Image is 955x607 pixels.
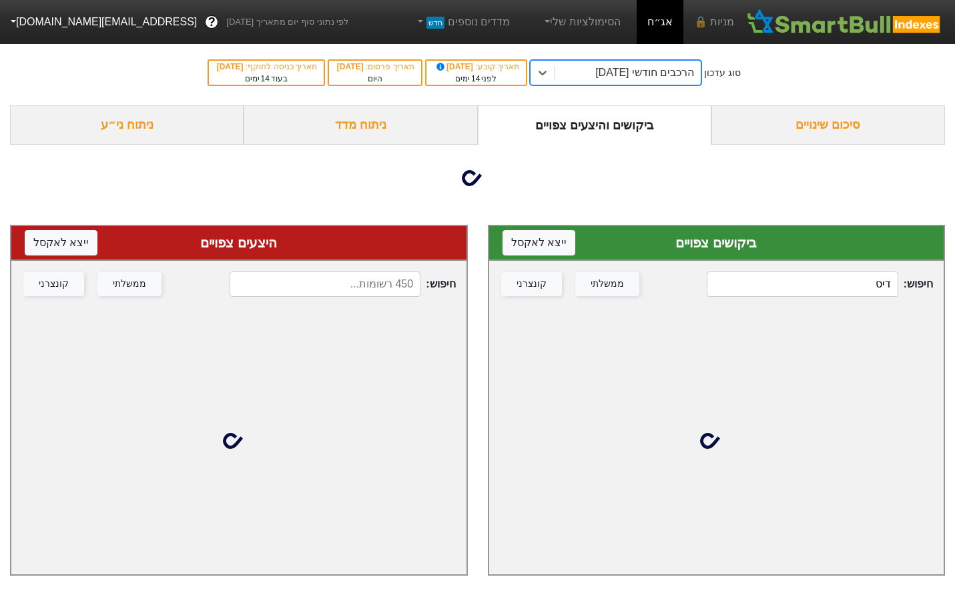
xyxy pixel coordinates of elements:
[433,61,519,73] div: תאריך קובע :
[208,13,216,31] span: ?
[426,17,444,29] span: חדש
[216,61,317,73] div: תאריך כניסה לתוקף :
[433,73,519,85] div: לפני ימים
[711,105,945,145] div: סיכום שינויים
[503,230,575,255] button: ייצא לאקסל
[434,62,476,71] span: [DATE]
[503,233,931,253] div: ביקושים צפויים
[25,230,97,255] button: ייצא לאקסל
[707,271,898,297] input: 141 רשומות...
[591,277,624,291] div: ממשלתי
[517,277,547,291] div: קונצרני
[223,425,255,457] img: loading...
[575,272,639,296] button: ממשלתי
[226,15,348,29] span: לפי נתוני סוף יום מתאריך [DATE]
[39,277,69,291] div: קונצרני
[471,74,480,83] span: 14
[700,425,732,457] img: loading...
[478,105,711,145] div: ביקושים והיצעים צפויים
[368,74,382,83] span: היום
[23,272,84,296] button: קונצרני
[537,9,626,35] a: הסימולציות שלי
[216,73,317,85] div: בעוד ימים
[462,162,494,194] img: loading...
[745,9,944,35] img: SmartBull
[113,277,146,291] div: ממשלתי
[230,271,420,297] input: 450 רשומות...
[244,105,477,145] div: ניתוח מדד
[261,74,270,83] span: 14
[409,9,515,35] a: מדדים נוספיםחדש
[501,272,562,296] button: קונצרני
[10,105,244,145] div: ניתוח ני״ע
[230,271,456,297] span: חיפוש :
[25,233,453,253] div: היצעים צפויים
[217,62,246,71] span: [DATE]
[595,65,694,81] div: הרכבים חודשי [DATE]
[97,272,162,296] button: ממשלתי
[707,271,933,297] span: חיפוש :
[337,62,366,71] span: [DATE]
[704,66,741,80] div: סוג עדכון
[336,61,414,73] div: תאריך פרסום :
